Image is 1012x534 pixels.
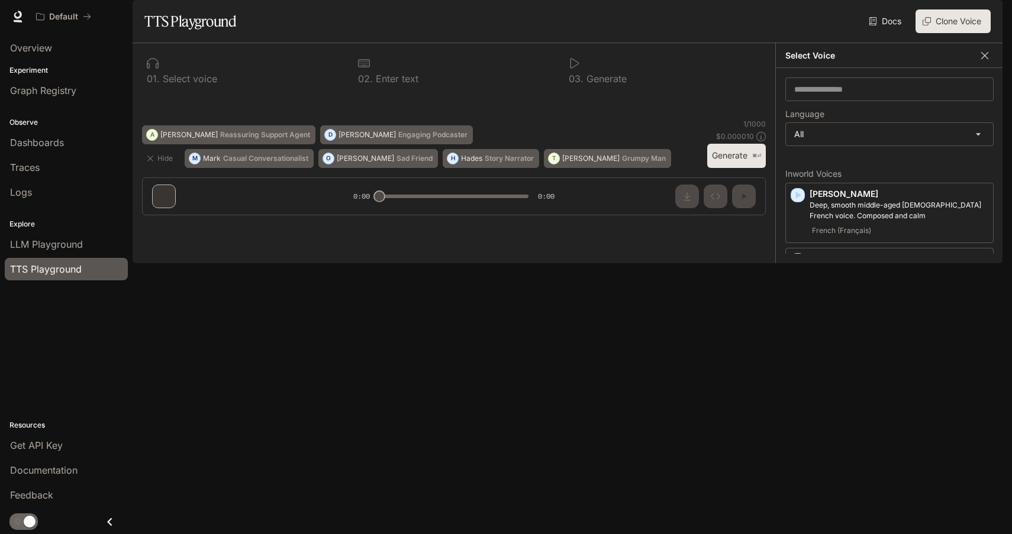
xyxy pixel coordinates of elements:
[810,253,988,265] p: [PERSON_NAME]
[142,125,315,144] button: A[PERSON_NAME]Reassuring Support Agent
[323,149,334,168] div: O
[325,125,336,144] div: D
[160,74,217,83] p: Select voice
[373,74,418,83] p: Enter text
[398,131,468,138] p: Engaging Podcaster
[142,149,180,168] button: Hide
[203,155,221,162] p: Mark
[810,200,988,221] p: Deep, smooth middle-aged male French voice. Composed and calm
[31,5,96,28] button: All workspaces
[443,149,539,168] button: HHadesStory Narrator
[447,149,458,168] div: H
[358,74,373,83] p: 0 2 .
[810,188,988,200] p: [PERSON_NAME]
[144,9,236,33] h1: TTS Playground
[160,131,218,138] p: [PERSON_NAME]
[785,170,994,178] p: Inworld Voices
[549,149,559,168] div: T
[220,131,310,138] p: Reassuring Support Agent
[49,12,78,22] p: Default
[320,125,473,144] button: D[PERSON_NAME]Engaging Podcaster
[147,74,160,83] p: 0 1 .
[584,74,627,83] p: Generate
[562,155,620,162] p: [PERSON_NAME]
[461,155,482,162] p: Hades
[622,155,666,162] p: Grumpy Man
[569,74,584,83] p: 0 3 .
[223,155,308,162] p: Casual Conversationalist
[185,149,314,168] button: MMarkCasual Conversationalist
[866,9,906,33] a: Docs
[810,224,874,238] span: French (Français)
[707,144,766,168] button: Generate⌘⏎
[786,123,993,145] div: All
[147,125,157,144] div: A
[752,153,761,160] p: ⌘⏎
[339,131,396,138] p: [PERSON_NAME]
[397,155,433,162] p: Sad Friend
[716,131,754,141] p: $ 0.000010
[785,110,824,118] p: Language
[189,149,200,168] div: M
[544,149,671,168] button: T[PERSON_NAME]Grumpy Man
[318,149,438,168] button: O[PERSON_NAME]Sad Friend
[916,9,991,33] button: Clone Voice
[485,155,534,162] p: Story Narrator
[743,119,766,129] p: 1 / 1000
[337,155,394,162] p: [PERSON_NAME]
